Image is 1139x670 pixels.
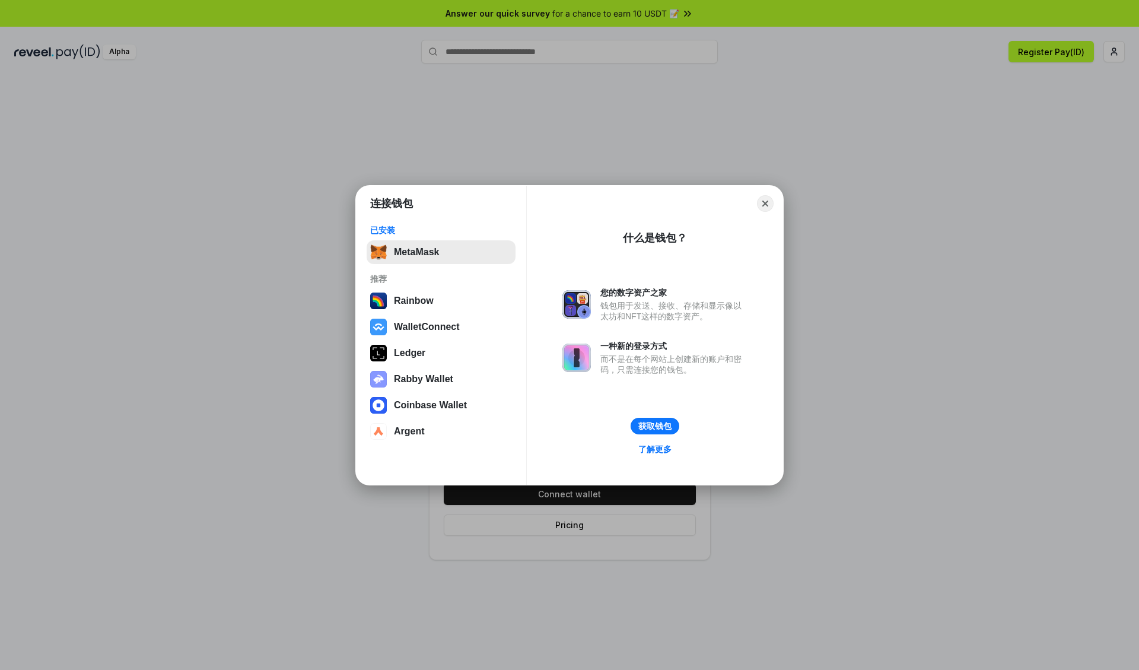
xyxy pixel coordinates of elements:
[623,231,687,245] div: 什么是钱包？
[367,341,516,365] button: Ledger
[370,345,387,361] img: svg+xml,%3Csvg%20xmlns%3D%22http%3A%2F%2Fwww.w3.org%2F2000%2Fsvg%22%20width%3D%2228%22%20height%3...
[394,374,453,385] div: Rabby Wallet
[370,274,512,284] div: 推荐
[370,397,387,414] img: svg+xml,%3Csvg%20width%3D%2228%22%20height%3D%2228%22%20viewBox%3D%220%200%2028%2028%22%20fill%3D...
[370,225,512,236] div: 已安装
[394,400,467,411] div: Coinbase Wallet
[600,287,747,298] div: 您的数字资产之家
[631,442,679,457] a: 了解更多
[367,315,516,339] button: WalletConnect
[638,444,672,455] div: 了解更多
[600,354,747,375] div: 而不是在每个网站上创建新的账户和密码，只需连接您的钱包。
[394,247,439,258] div: MetaMask
[367,289,516,313] button: Rainbow
[367,420,516,443] button: Argent
[631,418,679,434] button: 获取钱包
[757,195,774,212] button: Close
[370,423,387,440] img: svg+xml,%3Csvg%20width%3D%2228%22%20height%3D%2228%22%20viewBox%3D%220%200%2028%2028%22%20fill%3D...
[370,244,387,261] img: svg+xml,%3Csvg%20fill%3D%22none%22%20height%3D%2233%22%20viewBox%3D%220%200%2035%2033%22%20width%...
[370,371,387,388] img: svg+xml,%3Csvg%20xmlns%3D%22http%3A%2F%2Fwww.w3.org%2F2000%2Fsvg%22%20fill%3D%22none%22%20viewBox...
[367,393,516,417] button: Coinbase Wallet
[638,421,672,431] div: 获取钱包
[600,341,747,351] div: 一种新的登录方式
[367,367,516,391] button: Rabby Wallet
[370,319,387,335] img: svg+xml,%3Csvg%20width%3D%2228%22%20height%3D%2228%22%20viewBox%3D%220%200%2028%2028%22%20fill%3D...
[370,196,413,211] h1: 连接钱包
[367,240,516,264] button: MetaMask
[600,300,747,322] div: 钱包用于发送、接收、存储和显示像以太坊和NFT这样的数字资产。
[394,296,434,306] div: Rainbow
[394,426,425,437] div: Argent
[394,322,460,332] div: WalletConnect
[370,293,387,309] img: svg+xml,%3Csvg%20width%3D%22120%22%20height%3D%22120%22%20viewBox%3D%220%200%20120%20120%22%20fil...
[562,290,591,319] img: svg+xml,%3Csvg%20xmlns%3D%22http%3A%2F%2Fwww.w3.org%2F2000%2Fsvg%22%20fill%3D%22none%22%20viewBox...
[394,348,425,358] div: Ledger
[562,344,591,372] img: svg+xml,%3Csvg%20xmlns%3D%22http%3A%2F%2Fwww.w3.org%2F2000%2Fsvg%22%20fill%3D%22none%22%20viewBox...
